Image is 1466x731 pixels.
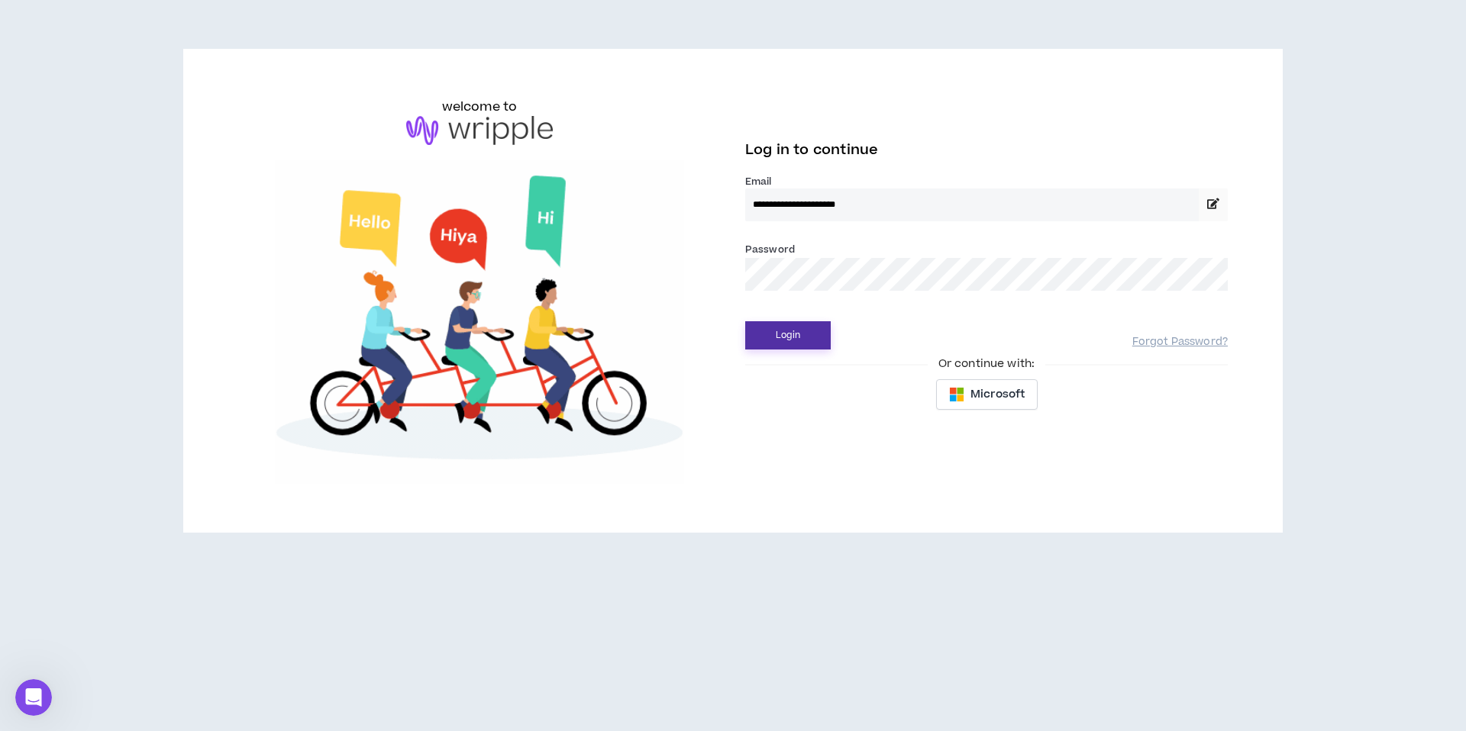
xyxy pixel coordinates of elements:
span: Microsoft [970,386,1025,403]
button: Microsoft [936,379,1038,410]
img: logo-brand.png [406,116,553,145]
button: Login [745,321,831,349]
label: Password [745,243,795,256]
img: Welcome to Wripple [238,160,721,484]
a: Forgot Password? [1132,335,1228,349]
span: Or continue with: [928,356,1045,372]
h6: welcome to [442,98,518,116]
iframe: Intercom live chat [15,679,52,716]
span: Log in to continue [745,140,878,159]
label: Email [745,175,1228,188]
